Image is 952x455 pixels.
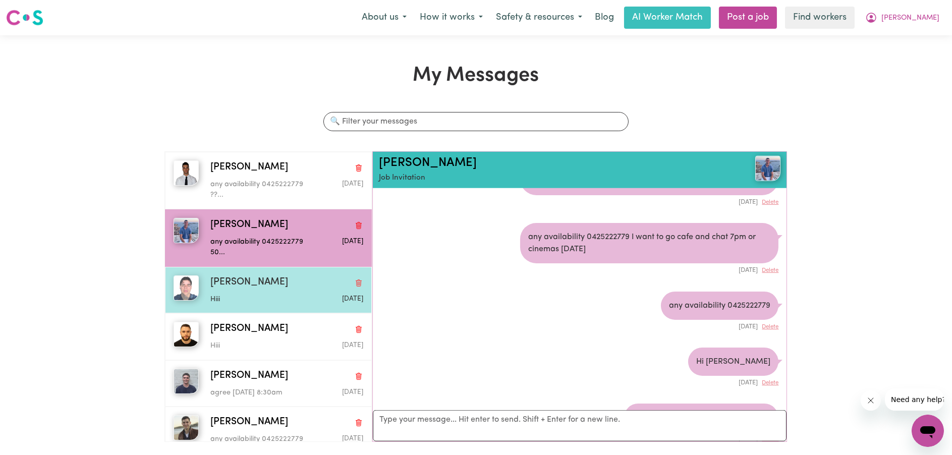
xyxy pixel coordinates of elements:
[6,9,43,27] img: Careseekers logo
[342,181,363,187] span: Message sent on October 0, 2025
[210,322,288,336] span: [PERSON_NAME]
[714,156,781,181] a: Jordan A
[520,263,778,275] div: [DATE]
[762,266,778,275] button: Delete
[755,156,780,181] img: View Jordan A's profile
[323,112,629,131] input: 🔍 Filter your messages
[210,237,312,258] p: any availability 0425222779 50...
[762,323,778,331] button: Delete
[210,369,288,383] span: [PERSON_NAME]
[762,198,778,207] button: Delete
[520,223,778,263] div: any availability 0425222779 I want to go cafe and chat 7pm or cinemas [DATE]
[859,7,946,28] button: My Account
[174,160,199,186] img: Jake F
[165,152,371,209] button: Jake F[PERSON_NAME]Delete conversationany availability 0425222779 ??...Message sent on October 0,...
[520,195,778,207] div: [DATE]
[624,7,711,29] a: AI Worker Match
[210,387,312,399] p: agree [DATE] 8:30am
[342,342,363,349] span: Message sent on October 0, 2025
[165,313,371,360] button: Edison Alexander O[PERSON_NAME]Delete conversationHiiiMessage sent on October 0, 2025
[413,7,489,28] button: How it works
[354,161,363,174] button: Delete conversation
[785,7,855,29] a: Find workers
[624,404,778,432] div: any availability 0425222779 50 rate??
[210,179,312,201] p: any availability 0425222779 ??...
[174,218,199,243] img: Jordan A
[174,369,199,394] img: Vincent L
[342,389,363,395] span: Message sent on September 3, 2025
[210,160,288,175] span: [PERSON_NAME]
[354,416,363,429] button: Delete conversation
[719,7,777,29] a: Post a job
[210,218,288,233] span: [PERSON_NAME]
[589,7,620,29] a: Blog
[342,435,363,442] span: Message sent on September 2, 2025
[174,275,199,301] img: Nicolas G
[165,267,371,313] button: Nicolas G[PERSON_NAME]Delete conversationHiiiMessage sent on October 0, 2025
[165,209,371,267] button: Jordan A[PERSON_NAME]Delete conversationany availability 0425222779 50...Message sent on October ...
[164,64,787,88] h1: My Messages
[912,415,944,447] iframe: Button to launch messaging window
[379,173,714,184] p: Job Invitation
[661,320,778,331] div: [DATE]
[342,296,363,302] span: Message sent on October 0, 2025
[165,407,371,453] button: Jonas S[PERSON_NAME]Delete conversationany availability 0425222779Message sent on September 2, 2025
[6,7,61,15] span: Need any help?
[688,376,778,387] div: [DATE]
[210,340,312,352] p: Hiii
[210,415,288,430] span: [PERSON_NAME]
[210,275,288,290] span: [PERSON_NAME]
[354,323,363,336] button: Delete conversation
[885,388,944,411] iframe: Message from company
[379,157,477,169] a: [PERSON_NAME]
[210,434,312,445] p: any availability 0425222779
[342,238,363,245] span: Message sent on October 0, 2025
[354,218,363,232] button: Delete conversation
[861,390,881,411] iframe: Close message
[688,348,778,376] div: Hi [PERSON_NAME]
[489,7,589,28] button: Safety & resources
[762,379,778,387] button: Delete
[210,294,312,305] p: Hiii
[354,276,363,289] button: Delete conversation
[354,369,363,382] button: Delete conversation
[661,292,778,320] div: any availability 0425222779
[165,360,371,407] button: Vincent L[PERSON_NAME]Delete conversationagree [DATE] 8:30amMessage sent on September 3, 2025
[174,415,199,440] img: Jonas S
[881,13,939,24] span: [PERSON_NAME]
[355,7,413,28] button: About us
[174,322,199,347] img: Edison Alexander O
[6,6,43,29] a: Careseekers logo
